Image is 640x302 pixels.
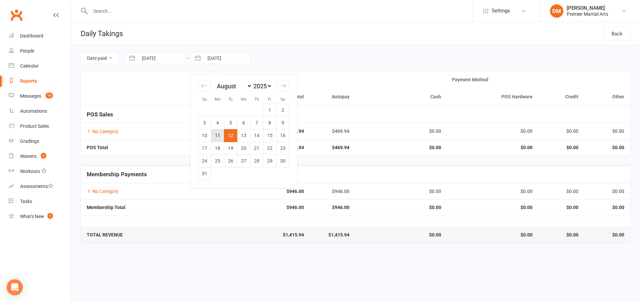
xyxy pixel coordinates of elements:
div: $0.00 [545,189,578,194]
td: Friday, August 1, 2025 [263,104,276,116]
span: 1 [48,213,53,219]
input: From [138,53,185,64]
div: Autopay [316,94,350,99]
small: Fr [268,97,271,102]
div: Messages [20,93,41,99]
a: Product Sales [9,119,71,134]
td: Thursday, August 28, 2025 [250,155,263,167]
div: Assessments [20,184,53,189]
td: Tuesday, August 19, 2025 [224,142,237,155]
strong: $946.00 [224,205,304,210]
div: Automations [20,108,47,114]
strong: $0.00 [453,145,533,150]
td: Monday, August 25, 2025 [211,155,224,167]
td: Wednesday, August 27, 2025 [237,155,250,167]
span: 15 [46,93,53,98]
td: Thursday, August 21, 2025 [250,142,263,155]
a: Dashboard [9,28,71,43]
td: Selected. Tuesday, August 12, 2025 [224,129,237,142]
td: Monday, August 4, 2025 [211,116,224,129]
a: No Category [87,189,118,194]
td: Thursday, August 14, 2025 [250,129,263,142]
small: Tu [228,97,233,102]
strong: $0.00 [545,145,578,150]
div: Workouts [20,169,40,174]
td: Tuesday, August 5, 2025 [224,116,237,129]
input: To [204,53,250,64]
div: $469.94 [316,129,350,134]
small: Mo [215,97,221,102]
strong: $946.00 [224,189,304,194]
div: $0.00 [362,129,441,134]
strong: $1,415.94 [316,232,350,237]
div: Cash [362,94,441,99]
div: Calendar [20,63,39,69]
div: [PERSON_NAME] [567,5,608,11]
td: Saturday, August 9, 2025 [276,116,290,129]
div: $0.00 [590,189,624,194]
small: Th [254,97,259,102]
td: Friday, August 22, 2025 [263,142,276,155]
small: Su [202,97,207,102]
a: Messages 15 [9,89,71,104]
small: Sa [281,97,285,102]
div: $0.00 [545,129,578,134]
strong: $1,415.94 [224,232,304,237]
strong: $0.00 [453,232,533,237]
td: Wednesday, August 20, 2025 [237,142,250,155]
h1: Daily Takings [71,22,123,45]
div: Move backward to switch to the previous month. [198,80,211,91]
div: Move forward to switch to the next month. [276,80,290,91]
div: POS Hardware [453,94,533,99]
td: Tuesday, August 26, 2025 [224,155,237,167]
td: Wednesday, August 6, 2025 [237,116,250,129]
input: Search... [88,6,473,16]
td: Saturday, August 30, 2025 [276,155,290,167]
td: Saturday, August 16, 2025 [276,129,290,142]
div: Premier Martial Arts [567,11,608,17]
div: Tasks [20,199,32,204]
span: 1 [41,153,46,159]
a: Waivers 1 [9,149,71,164]
td: Sunday, August 10, 2025 [198,129,211,142]
div: Credit [545,94,578,99]
strong: $0.00 [362,205,441,210]
strong: $946.00 [316,205,350,210]
td: Saturday, August 23, 2025 [276,142,290,155]
a: Tasks [9,194,71,209]
a: What's New1 [9,209,71,224]
div: Payment Method [316,77,624,82]
td: Sunday, August 17, 2025 [198,142,211,155]
td: Friday, August 8, 2025 [263,116,276,129]
a: Automations [9,104,71,119]
div: People [20,48,34,54]
strong: POS Total [87,145,108,150]
div: Reports [20,78,37,84]
strong: $0.00 [453,205,533,210]
div: $0.00 [453,189,533,194]
a: Assessments [9,179,71,194]
td: Friday, August 29, 2025 [263,155,276,167]
a: Back [604,27,630,41]
td: Monday, August 18, 2025 [211,142,224,155]
strong: $0.00 [590,145,624,150]
a: Calendar [9,59,71,74]
strong: $469.94 [316,145,350,150]
span: Settings [492,3,510,18]
strong: $0.00 [362,232,441,237]
td: Monday, August 11, 2025 [211,129,224,142]
div: Product Sales [20,123,49,129]
td: Sunday, August 3, 2025 [198,116,211,129]
div: $0.00 [362,189,441,194]
strong: $0.00 [545,232,578,237]
div: $946.00 [316,189,350,194]
a: Clubworx [8,7,25,23]
strong: TOTAL REVENUE [87,232,123,237]
strong: $0.00 [545,205,578,210]
div: Gradings [20,138,39,144]
h5: Membership Payments [87,171,624,178]
div: Dashboard [20,33,43,38]
small: We [241,97,246,102]
a: Gradings [9,134,71,149]
div: Open Intercom Messenger [7,279,23,295]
